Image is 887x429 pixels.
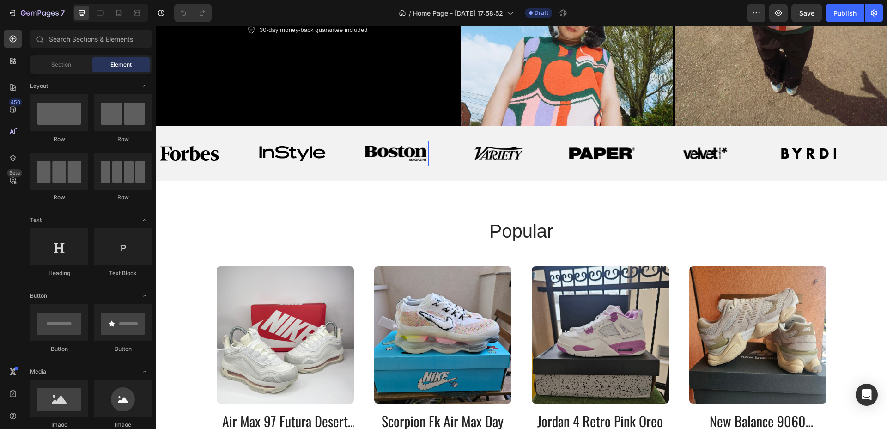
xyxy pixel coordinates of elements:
[30,345,88,353] div: Button
[30,135,88,143] div: Row
[534,385,671,405] h2: new balance 9060 (yellow)
[30,30,152,48] input: Search Sections & Elements
[89,192,643,218] h2: popular
[219,385,356,405] h2: scorpion fk air max day
[137,288,152,303] span: Toggle open
[376,240,513,378] a: JORDAN 4 Retro Pink Oreo
[174,4,212,22] div: Undo/Redo
[137,213,152,227] span: Toggle open
[94,421,152,429] div: Image
[534,385,671,405] a: New Balance 9060 (yellow)
[209,120,271,135] img: Alt image
[94,345,152,353] div: Button
[219,385,356,405] a: SCORPION Fk Air Max Day
[61,385,198,405] h2: air max 97 futura desert sand
[94,135,152,143] div: Row
[856,384,878,406] div: Open Intercom Messenger
[413,8,503,18] span: Home Page - [DATE] 17:58:52
[534,240,671,378] a: New Balance 9060 (yellow)
[376,385,513,405] h2: jordan 4 retro pink oreo
[409,8,411,18] span: /
[318,120,368,135] img: Alt image
[620,123,686,132] img: Alt image
[30,216,42,224] span: Text
[30,368,46,376] span: Media
[61,7,65,18] p: 7
[535,9,548,17] span: Draft
[94,269,152,277] div: Text Block
[94,193,152,202] div: Row
[376,385,513,405] a: JORDAN 4 Retro Pink Oreo
[30,269,88,277] div: Heading
[51,61,71,69] span: Section
[61,385,198,405] a: Air Max 97 Futura Desert Sand
[4,4,69,22] button: 7
[799,9,814,17] span: Save
[61,240,198,378] a: Air Max 97 Futura Desert Sand
[833,8,857,18] div: Publish
[30,421,88,429] div: Image
[30,193,88,202] div: Row
[30,82,48,90] span: Layout
[137,79,152,93] span: Toggle open
[826,4,864,22] button: Publish
[791,4,822,22] button: Save
[219,240,356,378] a: SCORPION Fk Air Max Day
[9,98,22,106] div: 450
[527,120,572,135] img: Alt image
[413,122,480,134] img: Alt image
[137,364,152,379] span: Toggle open
[7,169,22,177] div: Beta
[30,292,47,300] span: Button
[156,26,887,429] iframe: Design area
[110,61,132,69] span: Element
